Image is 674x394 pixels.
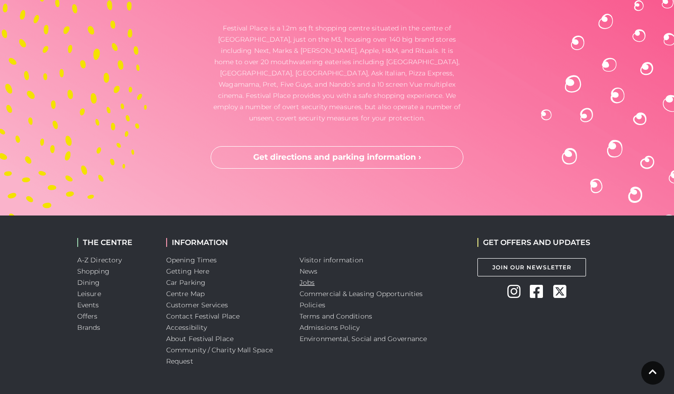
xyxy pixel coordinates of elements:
[300,335,427,343] a: Environmental, Social and Governance
[77,323,101,332] a: Brands
[166,256,217,264] a: Opening Times
[166,301,228,309] a: Customer Services
[77,278,100,287] a: Dining
[300,323,360,332] a: Admissions Policy
[211,146,463,169] a: Get directions and parking information ›
[77,301,99,309] a: Events
[300,256,363,264] a: Visitor information
[77,238,152,247] h2: THE CENTRE
[166,335,234,343] a: About Festival Place
[166,267,209,275] a: Getting Here
[77,256,122,264] a: A-Z Directory
[300,267,317,275] a: News
[166,238,286,247] h2: INFORMATION
[166,312,240,320] a: Contact Festival Place
[300,290,423,298] a: Commercial & Leasing Opportunities
[77,312,98,320] a: Offers
[77,267,110,275] a: Shopping
[77,290,101,298] a: Leisure
[300,301,325,309] a: Policies
[166,346,273,365] a: Community / Charity Mall Space Request
[166,323,207,332] a: Accessibility
[477,238,590,247] h2: GET OFFERS AND UPDATES
[166,278,205,287] a: Car Parking
[166,290,205,298] a: Centre Map
[300,278,315,287] a: Jobs
[477,258,586,276] a: Join Our Newsletter
[300,312,372,320] a: Terms and Conditions
[211,22,463,124] p: Festival Place is a 1.2m sq ft shopping centre situated in the centre of [GEOGRAPHIC_DATA], just ...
